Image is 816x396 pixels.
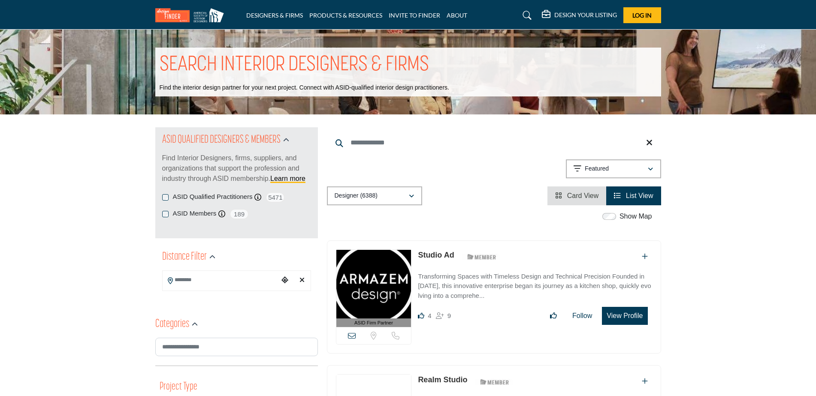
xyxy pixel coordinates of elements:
[155,317,189,332] h2: Categories
[327,186,422,205] button: Designer (6388)
[436,311,451,321] div: Followers
[428,312,431,319] span: 4
[266,192,285,203] span: 5471
[173,192,253,202] label: ASID Qualified Practitioners
[542,10,617,21] div: DESIGN YOUR LISTING
[606,186,661,205] li: List View
[602,307,647,325] button: View Profile
[246,12,303,19] a: DESIGNERS & FIRMS
[418,249,454,261] p: Studio Ad
[418,251,454,259] a: Studio Ad
[462,252,501,262] img: ASID Members Badge Icon
[309,12,382,19] a: PRODUCTS & RESOURCES
[155,8,228,22] img: Site Logo
[567,307,598,324] button: Follow
[230,209,249,219] span: 189
[418,312,424,319] i: Likes
[278,271,291,290] div: Choose your current location
[389,12,440,19] a: INVITE TO FINDER
[614,192,653,199] a: View List
[642,378,648,385] a: Add To List
[163,272,278,288] input: Search Location
[544,307,562,324] button: Like listing
[335,192,378,200] p: Designer (6388)
[623,7,661,23] button: Log In
[336,250,411,318] img: Studio Ad
[162,249,207,265] h2: Distance Filter
[160,52,429,78] h1: SEARCH INTERIOR DESIGNERS & FIRMS
[447,12,467,19] a: ABOUT
[354,319,393,327] span: ASID Firm Partner
[162,132,281,148] h2: ASID QUALIFIED DESIGNERS & MEMBERS
[162,153,311,184] p: Find Interior Designers, firms, suppliers, and organizations that support the profession and indu...
[162,194,169,201] input: ASID Qualified Practitioners checkbox
[173,209,217,219] label: ASID Members
[566,159,661,178] button: Featured
[555,192,598,199] a: View Card
[620,211,652,222] label: Show Map
[418,374,467,386] p: Realm Studio
[642,253,648,260] a: Add To List
[554,11,617,19] h5: DESIGN YOUR LISTING
[514,9,537,22] a: Search
[547,186,606,205] li: Card View
[327,132,661,153] input: Search Keyword
[296,271,308,290] div: Clear search location
[567,192,599,199] span: Card View
[160,84,449,92] p: Find the interior design partner for your next project. Connect with ASID-qualified interior desi...
[336,250,411,327] a: ASID Firm Partner
[155,338,318,356] input: Search Category
[632,12,652,19] span: Log In
[585,165,609,173] p: Featured
[160,379,197,395] button: Project Type
[418,272,652,301] p: Transforming Spaces with Timeless Design and Technical Precision Founded in [DATE], this innovati...
[270,175,305,182] a: Learn more
[475,376,514,387] img: ASID Members Badge Icon
[418,375,467,384] a: Realm Studio
[162,211,169,217] input: ASID Members checkbox
[418,267,652,301] a: Transforming Spaces with Timeless Design and Technical Precision Founded in [DATE], this innovati...
[447,312,451,319] span: 9
[626,192,653,199] span: List View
